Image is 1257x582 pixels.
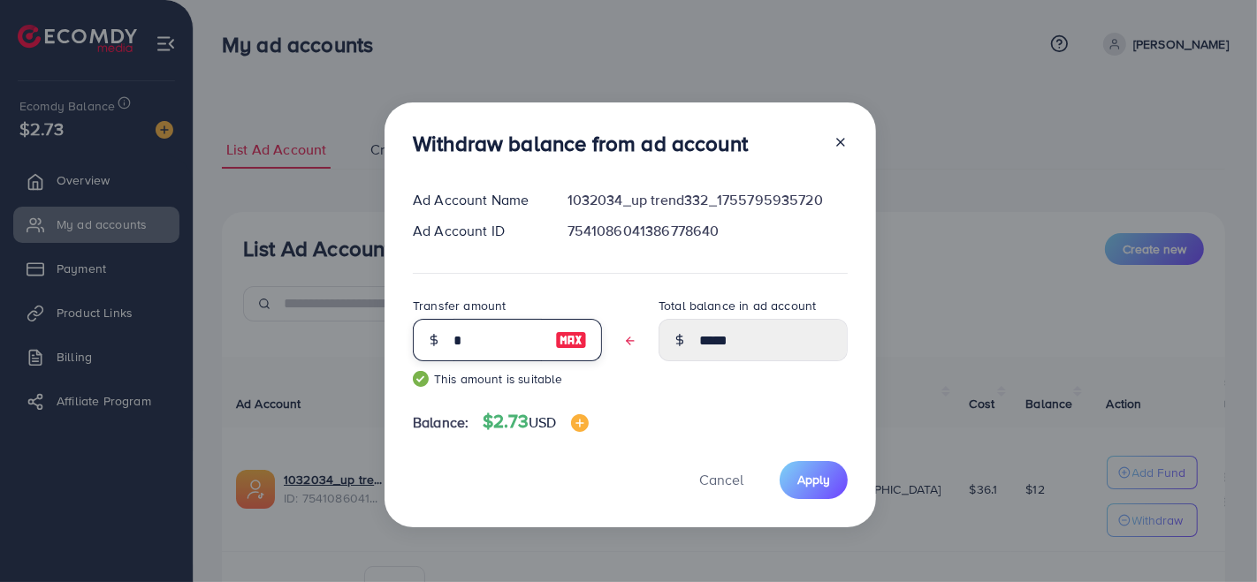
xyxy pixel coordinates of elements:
[659,297,816,314] label: Total balance in ad account
[413,371,429,387] img: guide
[571,414,589,432] img: image
[413,370,602,388] small: This amount is suitable
[780,461,848,499] button: Apply
[413,131,748,156] h3: Withdraw balance from ad account
[553,221,862,241] div: 7541086041386778640
[483,411,588,433] h4: $2.73
[699,470,743,489] span: Cancel
[413,297,506,314] label: Transfer amount
[1182,503,1244,569] iframe: Chat
[399,190,553,210] div: Ad Account Name
[677,461,766,499] button: Cancel
[529,412,556,432] span: USD
[555,329,587,351] img: image
[797,471,830,488] span: Apply
[553,190,862,210] div: 1032034_up trend332_1755795935720
[399,221,553,241] div: Ad Account ID
[413,412,469,433] span: Balance:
